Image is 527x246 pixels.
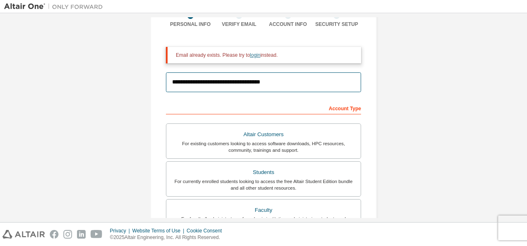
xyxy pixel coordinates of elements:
div: Verify Email [215,21,264,28]
div: Cookie Consent [187,227,226,234]
div: Students [171,167,356,178]
div: Privacy [110,227,132,234]
div: Account Type [166,101,361,114]
div: Faculty [171,204,356,216]
div: Security Setup [312,21,361,28]
img: linkedin.svg [77,230,86,239]
img: instagram.svg [63,230,72,239]
img: altair_logo.svg [2,230,45,239]
img: Altair One [4,2,107,11]
p: © 2025 Altair Engineering, Inc. All Rights Reserved. [110,234,227,241]
div: For existing customers looking to access software downloads, HPC resources, community, trainings ... [171,140,356,153]
div: For faculty & administrators of academic institutions administering students and accessing softwa... [171,216,356,229]
a: login [250,52,260,58]
img: facebook.svg [50,230,58,239]
div: Account Info [263,21,312,28]
div: Altair Customers [171,129,356,140]
img: youtube.svg [91,230,103,239]
div: Website Terms of Use [132,227,187,234]
div: Personal Info [166,21,215,28]
div: Email already exists. Please try to instead. [176,52,354,58]
div: For currently enrolled students looking to access the free Altair Student Edition bundle and all ... [171,178,356,191]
